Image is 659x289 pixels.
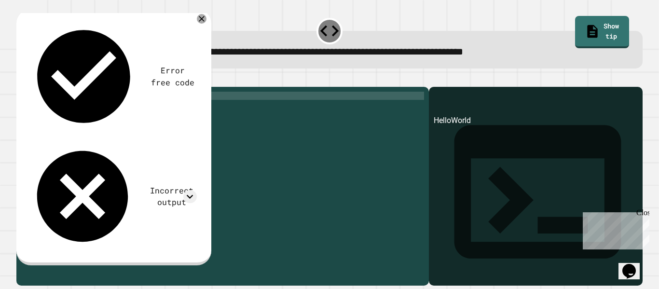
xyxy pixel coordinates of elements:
div: Incorrect output [147,185,197,208]
div: Error free code [149,65,197,88]
div: Chat with us now!Close [4,4,67,61]
iframe: chat widget [618,250,649,279]
div: HelloWorld [434,115,638,286]
iframe: chat widget [579,208,649,249]
a: Show tip [575,16,629,48]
